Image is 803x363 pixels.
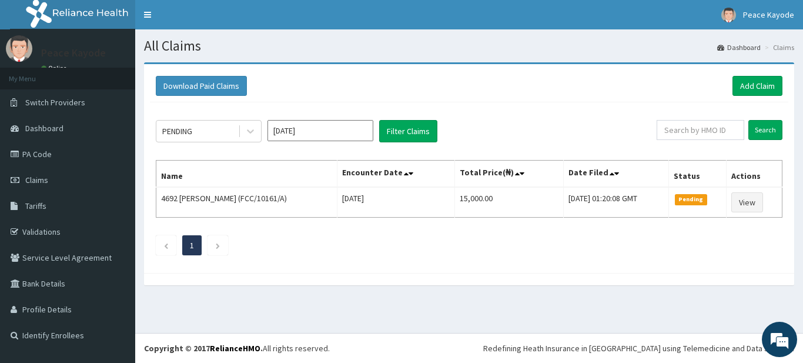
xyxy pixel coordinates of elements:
[190,240,194,251] a: Page 1 is your current page
[41,48,106,58] p: Peace Kayode
[657,120,744,140] input: Search by HMO ID
[669,161,727,188] th: Status
[25,97,85,108] span: Switch Providers
[156,187,337,218] td: 4692 [PERSON_NAME] (FCC/10161/A)
[732,76,782,96] a: Add Claim
[215,240,220,251] a: Next page
[727,161,782,188] th: Actions
[25,123,63,134] span: Dashboard
[743,9,794,20] span: Peace Kayode
[455,187,564,218] td: 15,000.00
[337,161,455,188] th: Encounter Date
[337,187,455,218] td: [DATE]
[483,342,794,354] div: Redefining Heath Insurance in [GEOGRAPHIC_DATA] using Telemedicine and Data Science!
[25,175,48,185] span: Claims
[762,42,794,52] li: Claims
[717,42,761,52] a: Dashboard
[455,161,564,188] th: Total Price(₦)
[748,120,782,140] input: Search
[163,240,169,251] a: Previous page
[721,8,736,22] img: User Image
[675,194,707,205] span: Pending
[564,187,669,218] td: [DATE] 01:20:08 GMT
[6,35,32,62] img: User Image
[731,192,763,212] a: View
[162,125,192,137] div: PENDING
[25,201,46,211] span: Tariffs
[41,64,69,72] a: Online
[156,161,337,188] th: Name
[564,161,669,188] th: Date Filed
[210,343,260,354] a: RelianceHMO
[144,343,263,354] strong: Copyright © 2017 .
[135,333,803,363] footer: All rights reserved.
[144,38,794,54] h1: All Claims
[156,76,247,96] button: Download Paid Claims
[267,120,373,141] input: Select Month and Year
[379,120,437,142] button: Filter Claims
